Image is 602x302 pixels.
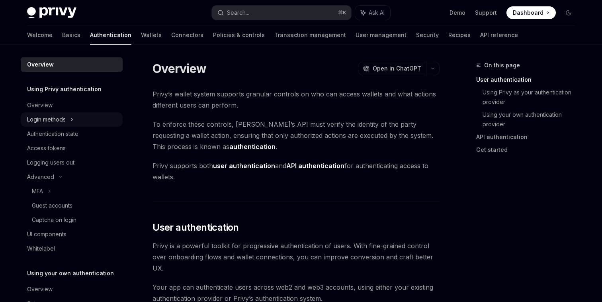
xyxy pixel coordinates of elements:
[21,227,123,241] a: UI components
[21,198,123,213] a: Guest accounts
[21,127,123,141] a: Authentication state
[27,7,76,18] img: dark logo
[476,143,581,156] a: Get started
[286,162,344,170] strong: API authentication
[21,98,123,112] a: Overview
[152,88,440,111] span: Privy’s wallet system supports granular controls on who can access wallets and what actions diffe...
[152,221,239,234] span: User authentication
[27,244,55,253] div: Whitelabel
[27,129,78,139] div: Authentication state
[27,143,66,153] div: Access tokens
[27,60,54,69] div: Overview
[32,215,76,225] div: Captcha on login
[450,9,465,17] a: Demo
[21,241,123,256] a: Whitelabel
[21,155,123,170] a: Logging users out
[152,160,440,182] span: Privy supports both and for authenticating access to wallets.
[27,158,74,167] div: Logging users out
[373,65,421,73] span: Open in ChatGPT
[338,10,346,16] span: ⌘ K
[506,6,556,19] a: Dashboard
[62,25,80,45] a: Basics
[27,269,114,278] h5: Using your own authentication
[27,229,66,239] div: UI components
[476,73,581,86] a: User authentication
[513,9,543,17] span: Dashboard
[475,9,497,17] a: Support
[152,119,440,152] span: To enforce these controls, [PERSON_NAME]’s API must verify the identity of the party requesting a...
[27,84,102,94] h5: Using Privy authentication
[476,131,581,143] a: API authentication
[32,201,72,210] div: Guest accounts
[483,108,581,131] a: Using your own authentication provider
[171,25,203,45] a: Connectors
[212,6,351,20] button: Search...⌘K
[484,61,520,70] span: On this page
[480,25,518,45] a: API reference
[27,25,53,45] a: Welcome
[27,115,66,124] div: Login methods
[27,172,54,182] div: Advanced
[369,9,385,17] span: Ask AI
[141,25,162,45] a: Wallets
[27,100,53,110] div: Overview
[229,143,276,151] strong: authentication
[416,25,439,45] a: Security
[21,141,123,155] a: Access tokens
[355,6,390,20] button: Ask AI
[213,162,275,170] strong: user authentication
[152,61,206,76] h1: Overview
[152,240,440,274] span: Privy is a powerful toolkit for progressive authentication of users. With fine-grained control ov...
[21,213,123,227] a: Captcha on login
[27,284,53,294] div: Overview
[227,8,249,18] div: Search...
[358,62,426,75] button: Open in ChatGPT
[274,25,346,45] a: Transaction management
[562,6,575,19] button: Toggle dark mode
[213,25,265,45] a: Policies & controls
[356,25,407,45] a: User management
[448,25,471,45] a: Recipes
[90,25,131,45] a: Authentication
[21,57,123,72] a: Overview
[483,86,581,108] a: Using Privy as your authentication provider
[32,186,43,196] div: MFA
[21,282,123,296] a: Overview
